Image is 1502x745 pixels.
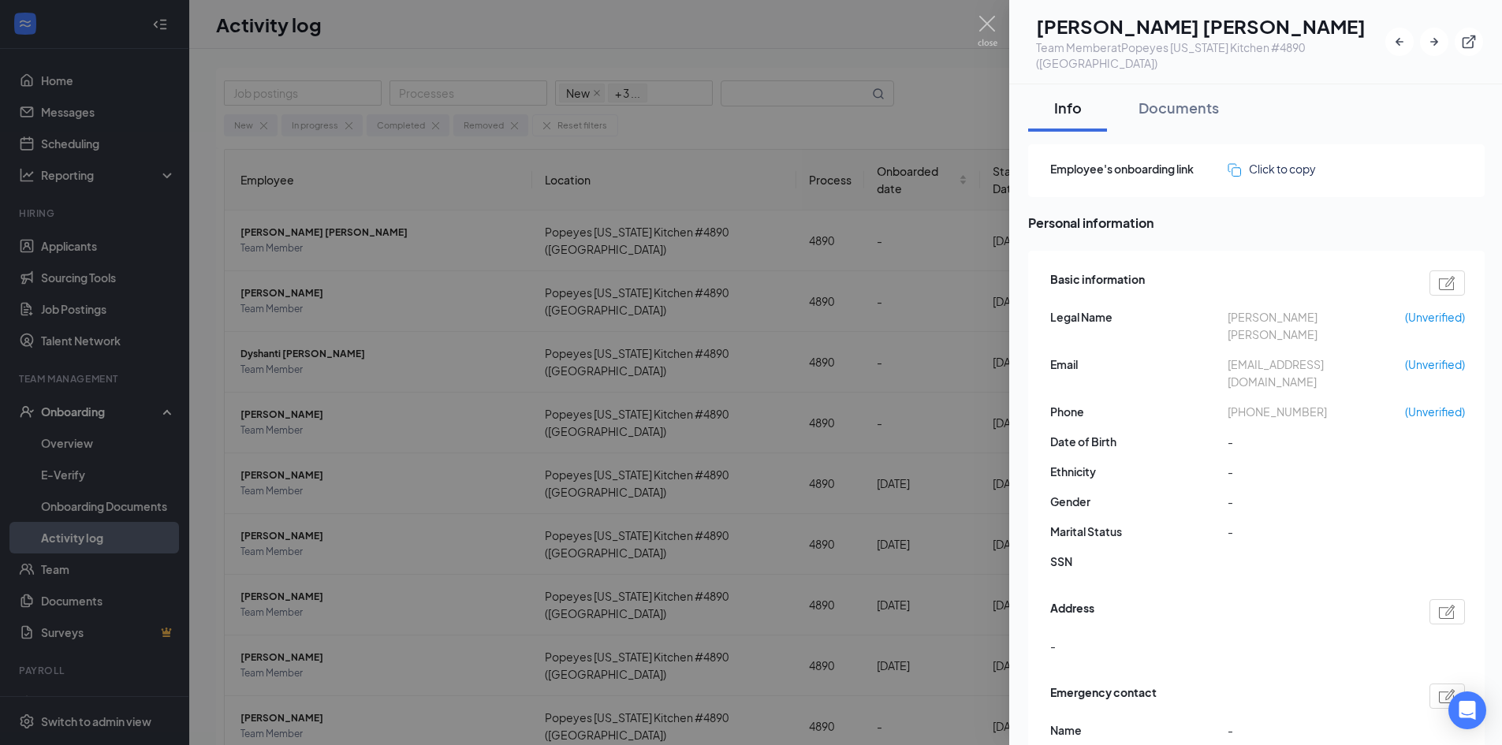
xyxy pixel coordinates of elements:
h1: [PERSON_NAME] [PERSON_NAME] [1036,13,1385,39]
span: Employee's onboarding link [1050,160,1228,177]
span: Phone [1050,403,1228,420]
svg: ArrowLeftNew [1392,34,1407,50]
span: - [1228,433,1405,450]
span: Marital Status [1050,523,1228,540]
span: (Unverified) [1405,308,1465,326]
span: Basic information [1050,270,1145,296]
div: Info [1044,98,1091,117]
span: [EMAIL_ADDRESS][DOMAIN_NAME] [1228,356,1405,390]
span: (Unverified) [1405,403,1465,420]
span: Address [1050,599,1094,624]
div: Documents [1139,98,1219,117]
div: Open Intercom Messenger [1448,691,1486,729]
button: Click to copy [1228,160,1316,177]
span: Ethnicity [1050,463,1228,480]
span: - [1228,493,1405,510]
button: ExternalLink [1455,28,1483,56]
span: Date of Birth [1050,433,1228,450]
span: [PERSON_NAME] [PERSON_NAME] [1228,308,1405,343]
span: [PHONE_NUMBER] [1228,403,1405,420]
span: Legal Name [1050,308,1228,326]
span: - [1228,721,1405,739]
div: Team Member at Popeyes [US_STATE] Kitchen #4890 ([GEOGRAPHIC_DATA]) [1036,39,1385,71]
span: SSN [1050,553,1228,570]
img: click-to-copy.71757273a98fde459dfc.svg [1228,163,1241,177]
button: ArrowLeftNew [1385,28,1414,56]
button: ArrowRight [1420,28,1448,56]
span: Gender [1050,493,1228,510]
span: (Unverified) [1405,356,1465,373]
span: Emergency contact [1050,684,1157,709]
span: - [1050,637,1056,654]
span: - [1228,523,1405,540]
span: Personal information [1028,213,1485,233]
svg: ArrowRight [1426,34,1442,50]
span: Name [1050,721,1228,739]
span: Email [1050,356,1228,373]
span: - [1228,463,1405,480]
svg: ExternalLink [1461,34,1477,50]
